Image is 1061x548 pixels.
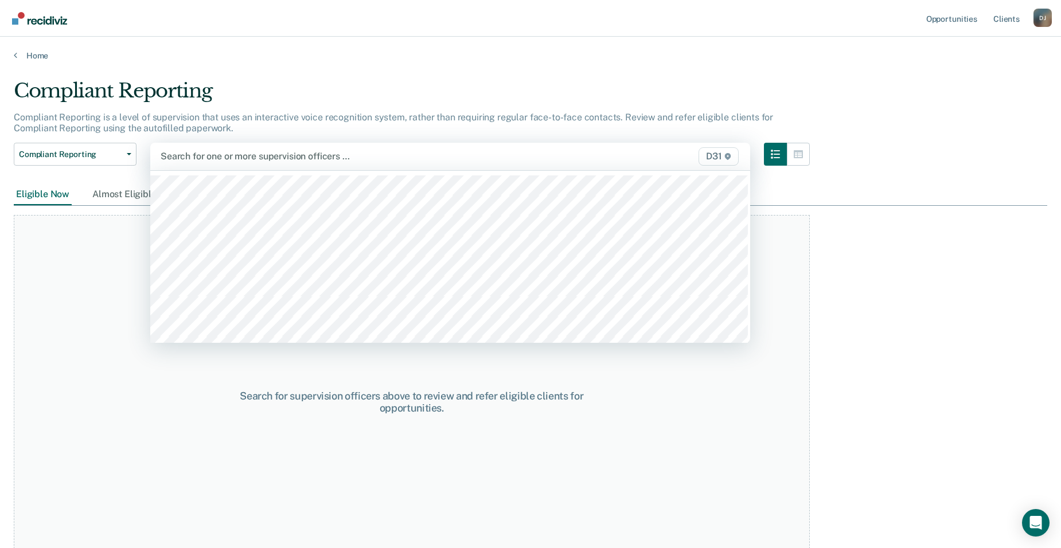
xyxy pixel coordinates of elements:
[213,390,610,414] div: Search for supervision officers above to review and refer eligible clients for opportunities.
[1022,509,1050,537] div: Open Intercom Messenger
[699,147,738,166] span: D31
[1033,9,1052,27] div: D J
[14,50,1047,61] a: Home
[1033,9,1052,27] button: Profile dropdown button
[19,150,122,159] span: Compliant Reporting
[14,143,136,166] button: Compliant Reporting
[14,112,773,134] p: Compliant Reporting is a level of supervision that uses an interactive voice recognition system, ...
[90,184,159,205] div: Almost Eligible
[14,79,810,112] div: Compliant Reporting
[12,12,67,25] img: Recidiviz
[14,184,72,205] div: Eligible Now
